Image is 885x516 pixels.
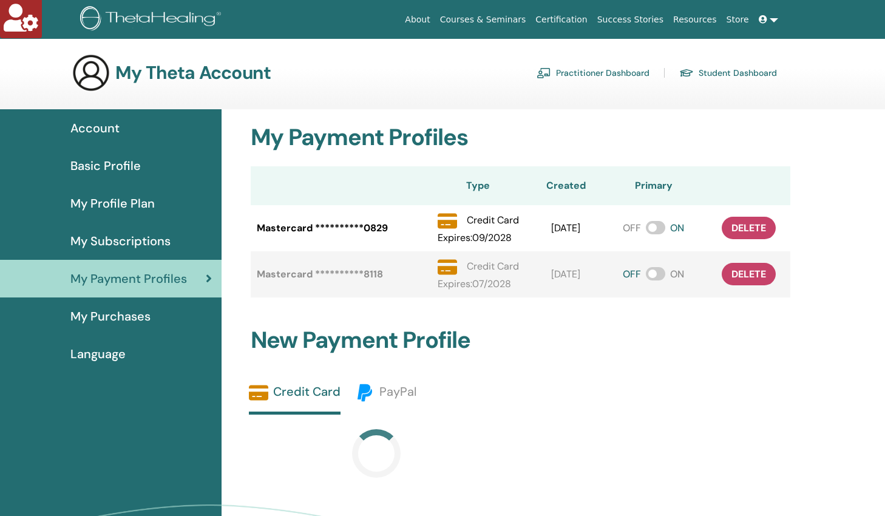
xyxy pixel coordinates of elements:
[601,166,706,205] th: Primary
[679,63,777,83] a: Student Dashboard
[355,383,375,402] img: paypal.svg
[679,68,694,78] img: graduation-cap.svg
[70,194,155,212] span: My Profile Plan
[426,166,531,205] th: Type
[537,63,649,83] a: Practitioner Dashboard
[438,231,519,245] p: Expires : 09 / 2028
[537,267,595,282] div: [DATE]
[70,232,171,250] span: My Subscriptions
[670,268,684,280] span: ON
[670,222,684,234] span: ON
[531,166,602,205] th: Created
[72,53,110,92] img: generic-user-icon.jpg
[537,221,595,236] div: [DATE]
[722,8,754,31] a: Store
[243,327,798,355] h2: New Payment Profile
[623,222,641,234] span: OFF
[592,8,668,31] a: Success Stories
[70,345,126,363] span: Language
[467,260,519,273] span: Credit Card
[668,8,722,31] a: Resources
[722,263,776,285] button: delete
[249,383,268,402] img: credit-card-solid.svg
[70,270,187,288] span: My Payment Profiles
[379,384,416,399] span: PayPal
[438,277,519,291] p: Expires : 07 / 2028
[243,124,798,152] h2: My Payment Profiles
[731,268,766,280] span: delete
[435,8,531,31] a: Courses & Seminars
[115,62,271,84] h3: My Theta Account
[438,211,457,231] img: credit-card-solid.svg
[80,6,225,33] img: logo.png
[467,214,519,226] span: Credit Card
[400,8,435,31] a: About
[249,383,341,415] a: Credit Card
[531,8,592,31] a: Certification
[537,67,551,78] img: chalkboard-teacher.svg
[438,257,457,277] img: credit-card-solid.svg
[722,217,776,239] button: delete
[623,268,641,280] span: OFF
[70,119,120,137] span: Account
[731,222,766,234] span: delete
[70,157,141,175] span: Basic Profile
[70,307,151,325] span: My Purchases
